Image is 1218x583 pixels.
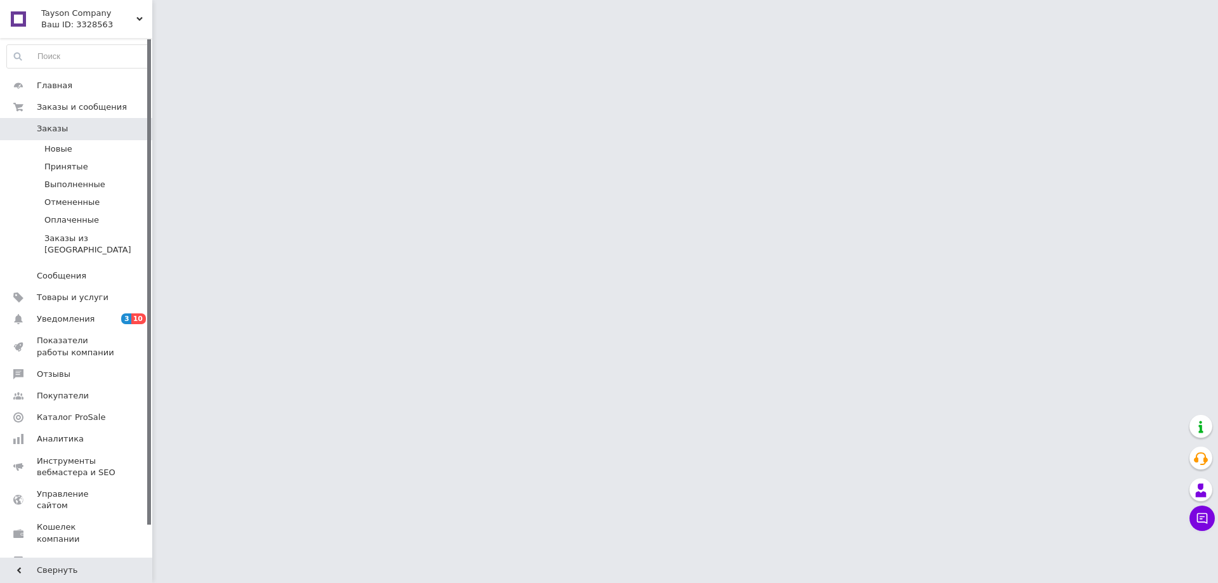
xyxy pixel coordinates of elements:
span: Каталог ProSale [37,412,105,423]
span: Инструменты вебмастера и SEO [37,455,117,478]
span: Главная [37,80,72,91]
button: Чат с покупателем [1189,506,1215,531]
span: Новые [44,143,72,155]
span: Кошелек компании [37,521,117,544]
span: Заказы и сообщения [37,102,127,113]
span: Tayson Company [41,8,136,19]
span: Управление сайтом [37,488,117,511]
span: Уведомления [37,313,95,325]
span: Показатели работы компании [37,335,117,358]
span: Покупатели [37,390,89,402]
span: 10 [131,313,146,324]
span: Оплаченные [44,214,99,226]
span: Маркет [37,555,69,567]
span: Принятые [44,161,88,173]
input: Поиск [7,45,149,68]
span: Отмененные [44,197,100,208]
span: 3 [121,313,131,324]
div: Ваш ID: 3328563 [41,19,152,30]
span: Выполненные [44,179,105,190]
span: Заказы из [GEOGRAPHIC_DATA] [44,233,148,256]
span: Сообщения [37,270,86,282]
span: Товары и услуги [37,292,108,303]
span: Заказы [37,123,68,134]
span: Аналитика [37,433,84,445]
span: Отзывы [37,369,70,380]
